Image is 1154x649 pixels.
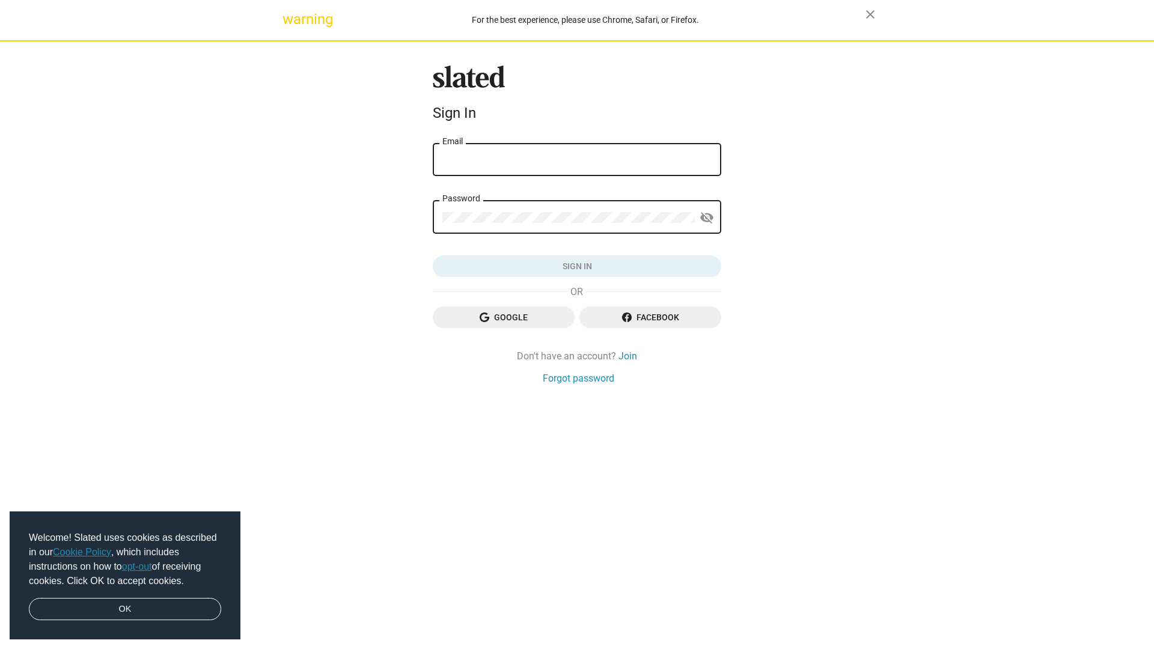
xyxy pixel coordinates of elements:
button: Google [433,306,575,328]
span: Google [442,306,565,328]
a: Cookie Policy [53,547,111,557]
mat-icon: visibility_off [700,209,714,227]
div: Don't have an account? [433,350,721,362]
button: Facebook [579,306,721,328]
a: opt-out [122,561,152,571]
div: cookieconsent [10,511,240,640]
span: Facebook [589,306,712,328]
sl-branding: Sign In [433,66,721,127]
a: Forgot password [543,372,614,385]
a: dismiss cookie message [29,598,221,621]
div: For the best experience, please use Chrome, Safari, or Firefox. [305,12,865,28]
span: Welcome! Slated uses cookies as described in our , which includes instructions on how to of recei... [29,531,221,588]
a: Join [618,350,637,362]
div: Sign In [433,105,721,121]
mat-icon: close [863,7,878,22]
mat-icon: warning [282,12,297,26]
button: Show password [695,206,719,230]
